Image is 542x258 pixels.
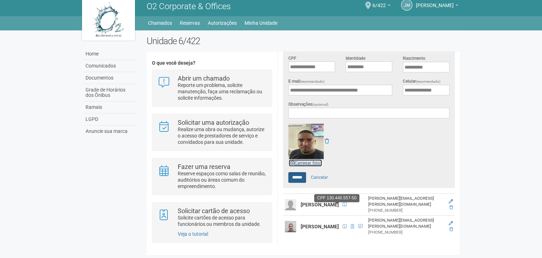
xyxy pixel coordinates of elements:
label: Nascimento [403,55,425,61]
h4: O que você deseja? [152,60,272,66]
a: Ramais [84,101,136,113]
div: [PHONE_NUMBER] [368,207,443,213]
span: (opcional) [312,102,329,106]
a: Chamados [148,18,172,28]
a: Editar membro [449,221,453,226]
a: Cancelar [307,172,332,183]
img: user.png [285,221,296,232]
label: Identidade [346,55,365,61]
p: Reporte um problema, solicite manutenção, faça uma reclamação ou solicite informações. [178,82,266,101]
strong: [PERSON_NAME] [301,224,339,229]
a: Documentos [84,72,136,84]
a: Minha Unidade [245,18,277,28]
div: [PERSON_NAME][EMAIL_ADDRESS][PERSON_NAME][DOMAIN_NAME] [368,217,443,229]
strong: Solicitar uma autorização [178,119,249,126]
span: (recomendado) [416,80,441,83]
div: CPF 130.440.557-50 [314,194,359,202]
img: GetFile [288,124,324,159]
a: Remover [325,138,329,144]
span: (recomendado) [300,80,325,83]
img: user.png [285,199,296,210]
a: Solicitar cartão de acesso Solicite cartões de acesso para funcionários ou membros da unidade. [158,208,266,227]
label: Celular [403,78,441,85]
strong: Fazer uma reserva [178,163,230,170]
strong: Abrir um chamado [178,75,230,82]
strong: Solicitar cartão de acesso [178,207,250,215]
a: 6/422 [372,4,390,9]
a: Carregar foto [288,159,322,167]
span: O2 Corporate & Offices [147,1,231,11]
a: Veja o tutorial [178,231,208,237]
p: Solicite cartões de acesso para funcionários ou membros da unidade. [178,215,266,227]
label: CPF [288,55,296,61]
strong: [PERSON_NAME] [301,202,339,207]
a: Autorizações [208,18,237,28]
a: Anuncie sua marca [84,125,136,137]
label: E-mail [288,78,325,85]
a: Comunicados [84,60,136,72]
a: [PERSON_NAME] [416,4,458,9]
label: Observações [288,101,329,108]
a: Excluir membro [449,227,453,232]
a: Fazer uma reserva Reserve espaços como salas de reunião, auditórios ou áreas comum do empreendime... [158,164,266,189]
a: Home [84,48,136,60]
h2: Unidade 6/422 [147,36,460,46]
p: Reserve espaços como salas de reunião, auditórios ou áreas comum do empreendimento. [178,170,266,189]
a: Grade de Horários dos Ônibus [84,84,136,101]
p: Realize uma obra ou mudança, autorize o acesso de prestadores de serviço e convidados para sua un... [178,126,266,145]
a: Solicitar uma autorização Realize uma obra ou mudança, autorize o acesso de prestadores de serviç... [158,119,266,145]
a: Editar membro [449,199,453,204]
a: Excluir membro [449,205,453,210]
a: Abrir um chamado Reporte um problema, solicite manutenção, faça uma reclamação ou solicite inform... [158,75,266,101]
a: Reservas [180,18,200,28]
a: LGPD [84,113,136,125]
div: [PERSON_NAME][EMAIL_ADDRESS][PERSON_NAME][DOMAIN_NAME] [368,195,443,207]
div: [PHONE_NUMBER] [368,229,443,235]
